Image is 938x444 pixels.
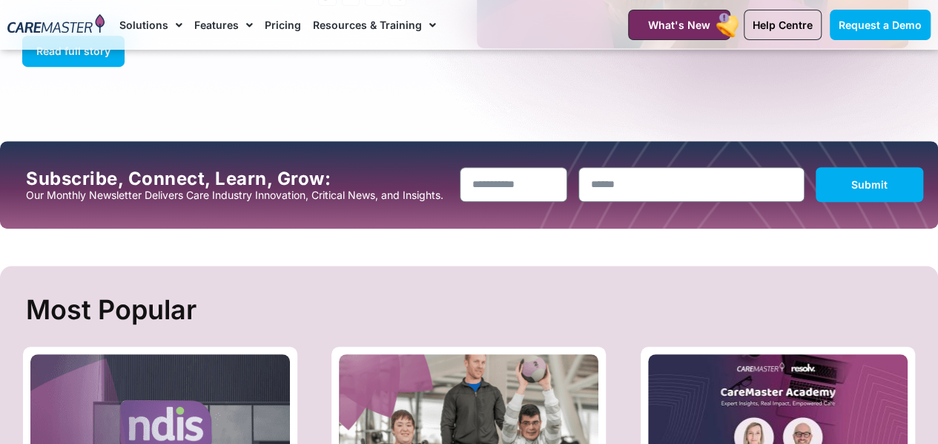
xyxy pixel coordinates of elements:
[753,19,813,31] span: Help Centre
[7,14,105,36] img: CareMaster Logo
[830,10,931,40] a: Request a Demo
[744,10,822,40] a: Help Centre
[36,45,110,57] span: Read full story
[628,10,730,40] a: What's New
[851,178,888,191] span: Submit
[22,36,125,67] a: Read full story
[648,19,710,31] span: What's New
[26,288,916,332] h2: Most Popular
[816,167,923,202] button: Submit
[26,169,449,189] h2: Subscribe, Connect, Learn, Grow:
[26,189,449,201] p: Our Monthly Newsletter Delivers Care Industry Innovation, Critical News, and Insights.
[839,19,922,31] span: Request a Demo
